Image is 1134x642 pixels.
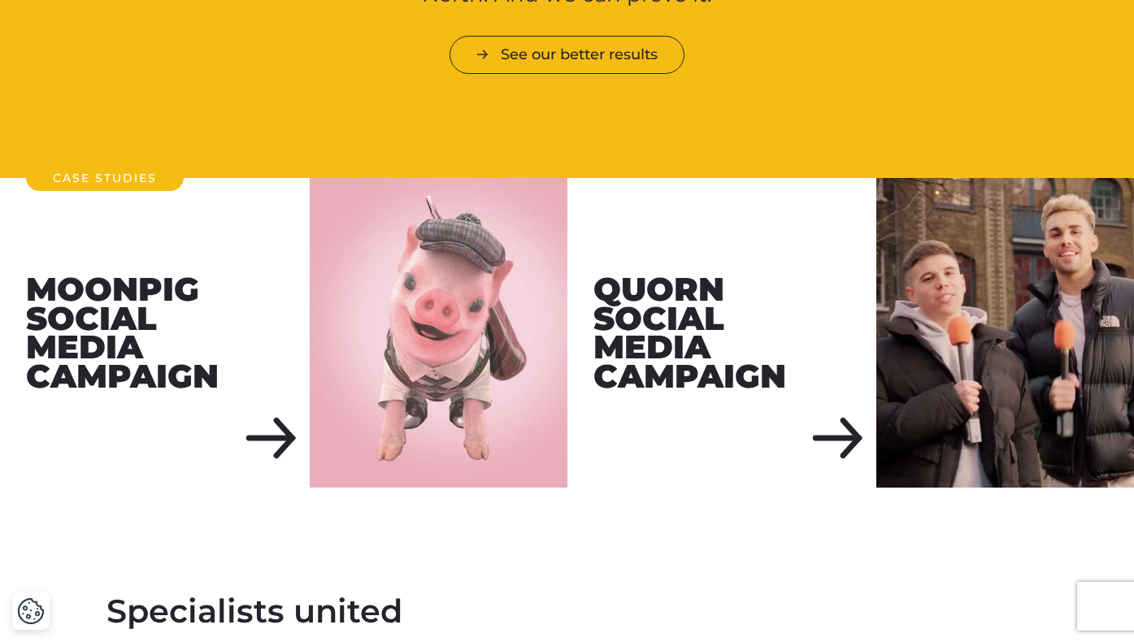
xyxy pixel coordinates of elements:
button: Cookie Settings [17,597,45,625]
div: Quorn Social Media Campaign [567,178,877,488]
a: See our better results [450,36,684,74]
h2: Case Studies [26,165,184,191]
img: Revisit consent button [17,597,45,625]
img: Quorn Social Media Campaign [876,178,1134,488]
img: Moonpig Social Media Campaign [310,178,567,488]
div: Specialists united [106,592,1028,631]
